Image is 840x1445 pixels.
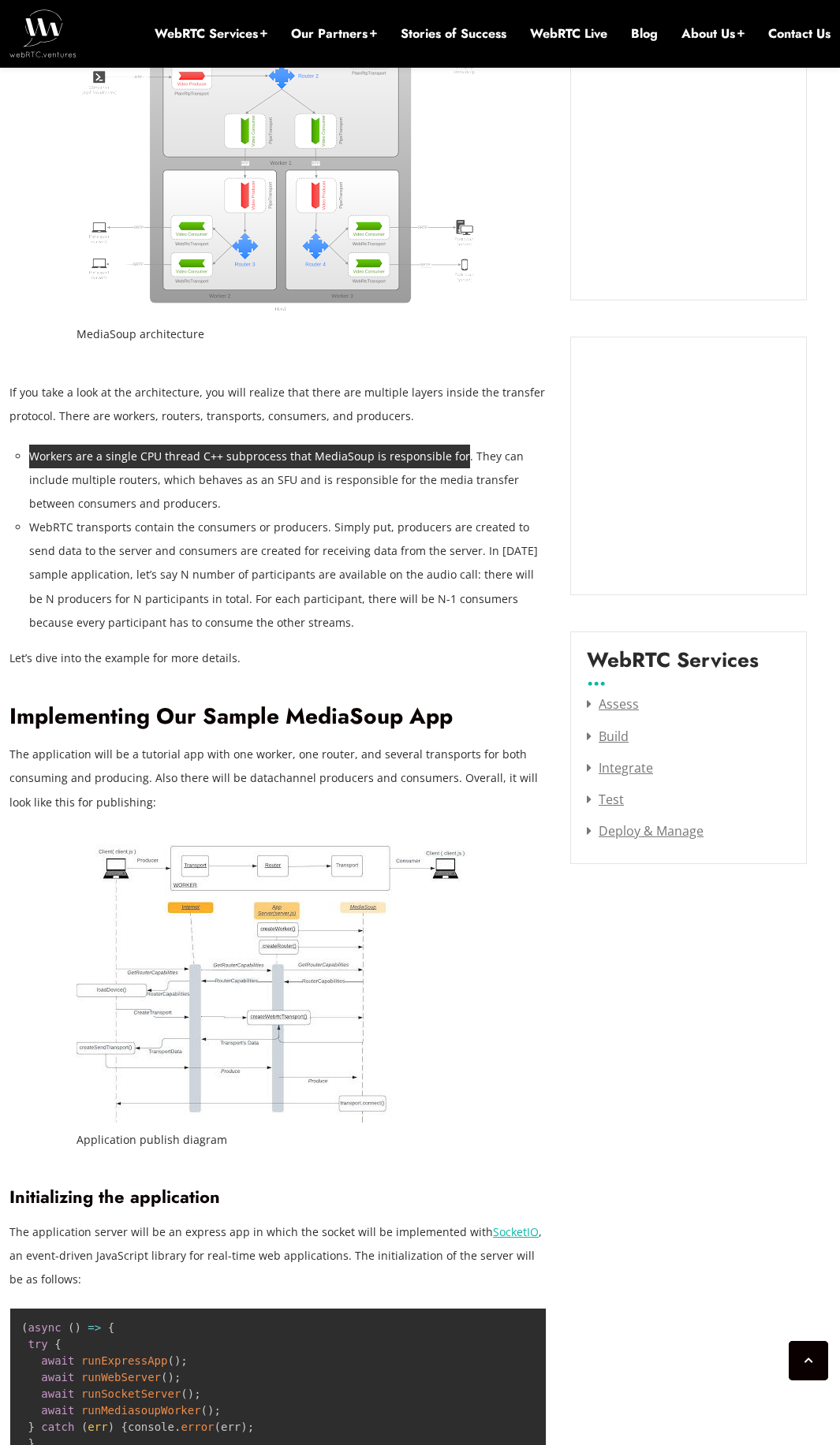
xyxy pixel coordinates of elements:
[21,1321,28,1334] span: (
[174,1371,181,1384] span: ;
[81,1421,88,1433] span: (
[587,65,790,284] iframe: Embedded CTA
[81,1404,201,1417] span: runMediasoupWorker
[29,516,547,634] li: WebRTC transports contain the consumers or producers. Simply put, producers are created to send d...
[108,1421,114,1433] span: )
[167,1354,174,1367] span: (
[174,1354,181,1367] span: )
[41,1354,74,1367] span: await
[77,322,480,346] figcaption: MediaSoup architecture
[108,1321,114,1334] span: {
[248,1421,254,1433] span: ;
[587,695,639,713] a: Assess
[155,25,267,43] a: WebRTC Services
[41,1404,74,1417] span: await
[587,759,653,777] a: Integrate
[81,1354,168,1367] span: runExpressApp
[9,9,77,57] img: WebRTC.ventures
[9,743,547,814] p: The application will be a tutorial app with one worker, one router, and several transports for bo...
[41,1421,74,1433] span: catch
[28,1321,61,1334] span: async
[291,25,377,43] a: Our Partners
[181,1354,187,1367] span: ;
[28,1421,34,1433] span: }
[9,1186,547,1208] h3: Initializing the application
[587,822,704,840] a: Deploy & Manage
[9,703,547,731] h2: Implementing Our Sample MediaSoup App
[493,1224,539,1239] a: SocketIO
[587,728,629,745] a: Build
[530,25,607,43] a: WebRTC Live
[188,1387,194,1400] span: )
[631,25,658,43] a: Blog
[121,1421,128,1433] span: {
[401,25,506,43] a: Stories of Success
[768,25,831,43] a: Contact Us
[167,1371,174,1384] span: )
[77,1128,480,1152] figcaption: Application publish diagram
[215,1421,221,1433] span: (
[54,1338,61,1350] span: {
[41,1387,74,1400] span: await
[181,1387,187,1400] span: (
[9,381,547,428] p: If you take a look at the architecture, you will realize that there are multiple layers inside th...
[201,1404,207,1417] span: (
[81,1387,181,1400] span: runSocketServer
[207,1404,214,1417] span: )
[68,1321,74,1334] span: (
[28,1338,47,1350] span: try
[161,1371,167,1384] span: (
[9,646,547,670] p: Let’s dive into the example for more details.
[181,1421,214,1433] span: error
[29,445,547,516] li: Workers are a single CPU thread C++ subprocess that MediaSoup is responsible for. They can includ...
[214,1404,220,1417] span: ;
[587,648,759,684] label: WebRTC Services
[587,791,624,808] a: Test
[74,1321,80,1334] span: )
[174,1421,181,1433] span: .
[81,1371,161,1384] span: runWebServer
[194,1387,200,1400] span: ;
[241,1421,247,1433] span: )
[681,25,745,43] a: About Us
[88,1421,107,1433] span: err
[95,1321,101,1334] span: >
[88,1321,94,1334] span: =
[41,1371,74,1384] span: await
[9,1220,547,1291] p: The application server will be an express app in which the socket will be implemented with , an e...
[587,353,790,579] iframe: Embedded CTA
